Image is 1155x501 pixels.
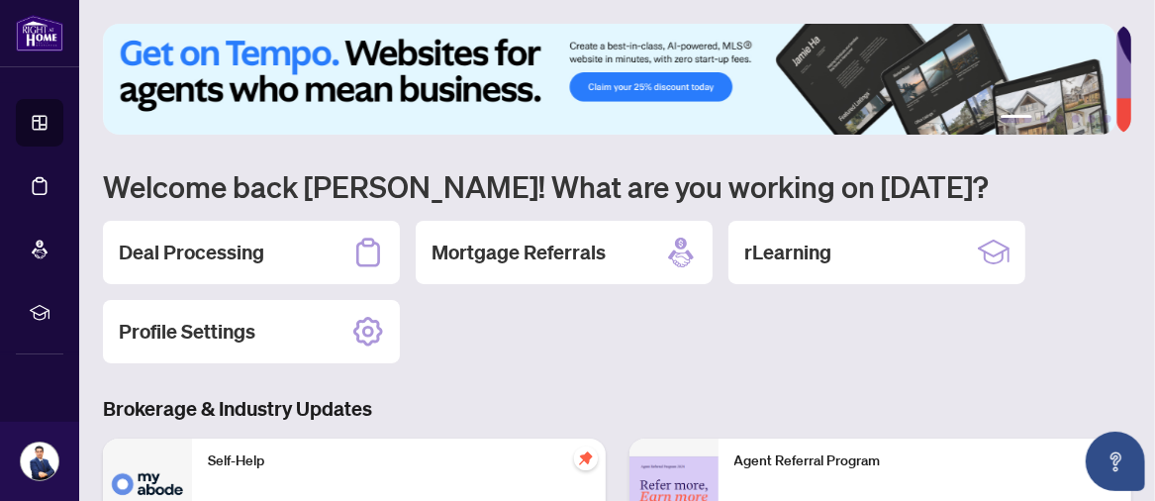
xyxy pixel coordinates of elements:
[119,318,255,346] h2: Profile Settings
[16,15,63,51] img: logo
[1040,115,1048,123] button: 2
[574,447,598,470] span: pushpin
[432,239,606,266] h2: Mortgage Referrals
[208,451,590,472] p: Self-Help
[119,239,264,266] h2: Deal Processing
[1056,115,1064,123] button: 3
[1072,115,1080,123] button: 4
[103,24,1116,135] img: Slide 0
[1088,115,1096,123] button: 5
[744,239,831,266] h2: rLearning
[21,443,58,480] img: Profile Icon
[1001,115,1032,123] button: 1
[103,395,1131,423] h3: Brokerage & Industry Updates
[1104,115,1111,123] button: 6
[734,451,1116,472] p: Agent Referral Program
[1086,432,1145,491] button: Open asap
[103,167,1131,205] h1: Welcome back [PERSON_NAME]! What are you working on [DATE]?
